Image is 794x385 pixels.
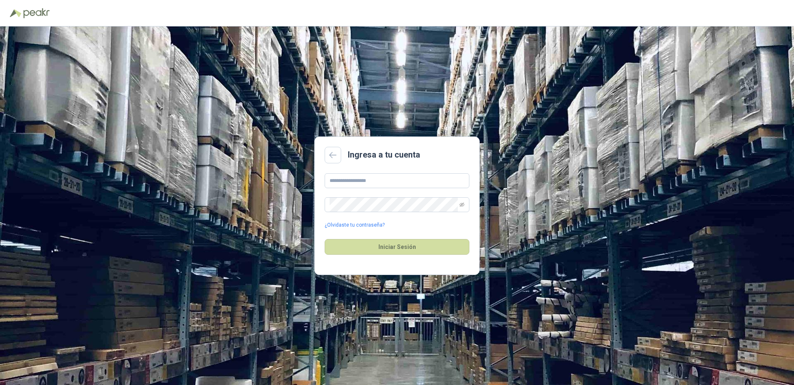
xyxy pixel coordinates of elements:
img: Peakr [23,8,50,18]
span: eye-invisible [459,202,464,207]
button: Iniciar Sesión [325,239,469,255]
img: Logo [10,9,22,17]
a: ¿Olvidaste tu contraseña? [325,221,385,229]
h2: Ingresa a tu cuenta [348,148,420,161]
